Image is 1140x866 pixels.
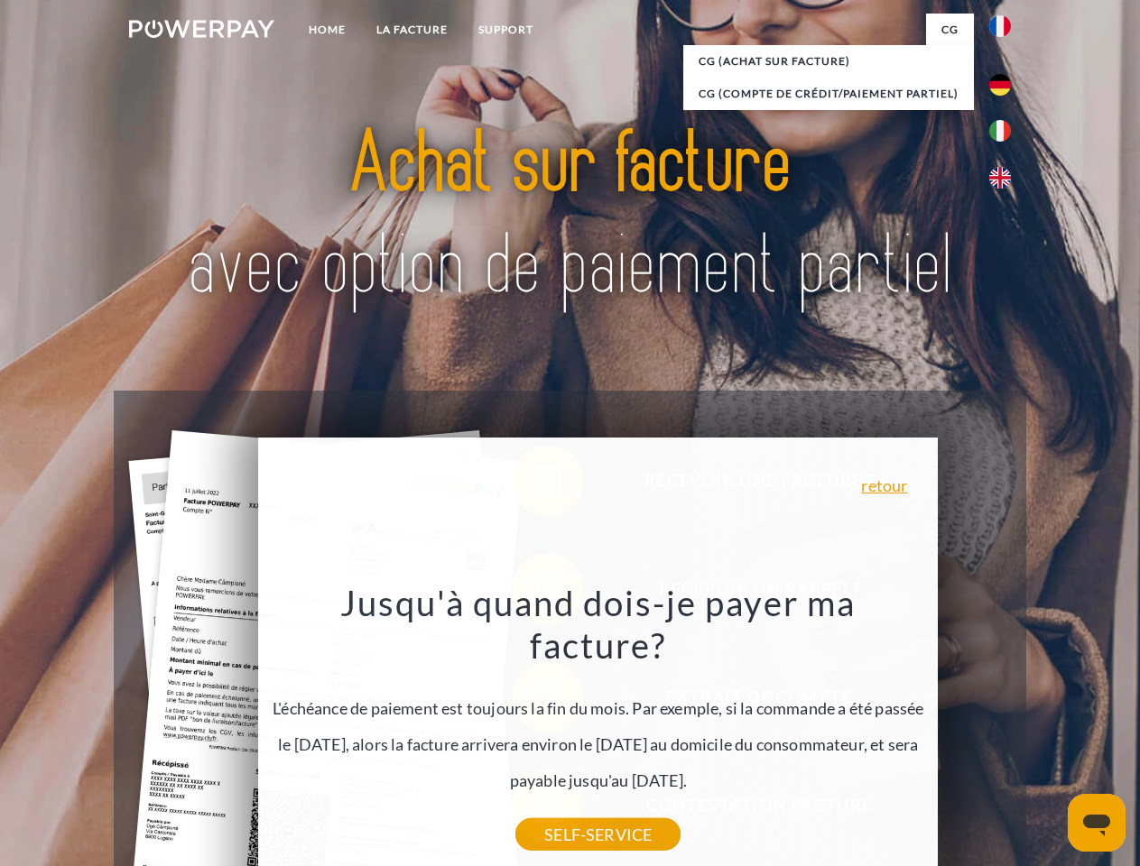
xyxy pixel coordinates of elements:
div: L'échéance de paiement est toujours la fin du mois. Par exemple, si la commande a été passée le [... [269,581,928,834]
iframe: Bouton de lancement de la fenêtre de messagerie [1068,794,1126,852]
a: Support [463,14,549,46]
a: CG (achat sur facture) [683,45,974,78]
a: CG (Compte de crédit/paiement partiel) [683,78,974,110]
img: logo-powerpay-white.svg [129,20,274,38]
img: fr [989,15,1011,37]
img: title-powerpay_fr.svg [172,87,968,345]
img: en [989,167,1011,189]
a: retour [861,477,907,493]
img: it [989,120,1011,142]
a: CG [926,14,974,46]
img: de [989,74,1011,96]
a: LA FACTURE [361,14,463,46]
a: SELF-SERVICE [515,818,681,851]
a: Home [293,14,361,46]
h3: Jusqu'à quand dois-je payer ma facture? [269,581,928,668]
